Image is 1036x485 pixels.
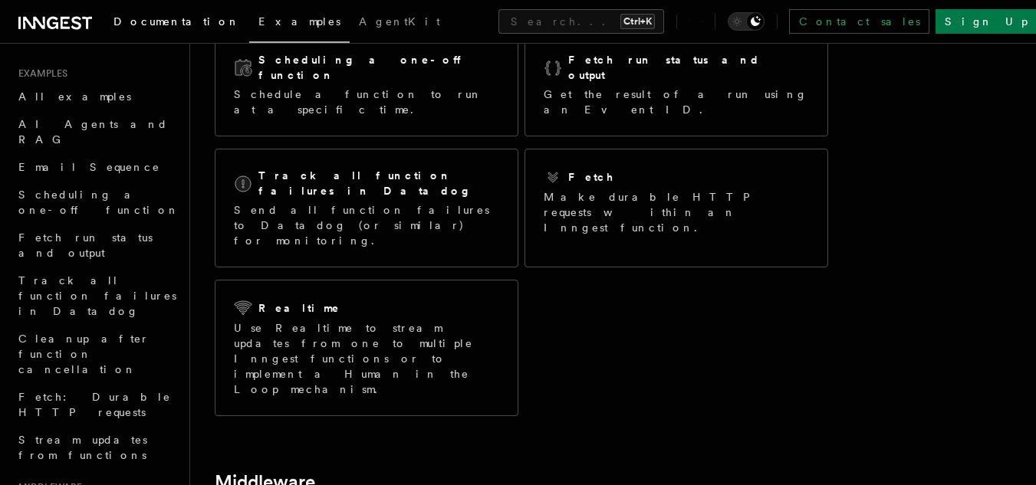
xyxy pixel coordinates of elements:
a: RealtimeUse Realtime to stream updates from one to multiple Inngest functions or to implement a H... [215,280,518,416]
span: Fetch run status and output [18,231,153,259]
a: Documentation [104,5,249,41]
h2: Fetch [568,169,615,185]
p: Make durable HTTP requests within an Inngest function. [544,189,809,235]
a: Cleanup after function cancellation [12,325,180,383]
a: Contact sales [789,9,929,34]
a: FetchMake durable HTTP requests within an Inngest function. [525,149,828,267]
a: AgentKit [350,5,449,41]
button: Search...Ctrl+K [498,9,664,34]
p: Get the result of a run using an Event ID. [544,87,809,117]
span: Examples [12,67,67,80]
h2: Realtime [258,300,340,316]
span: Cleanup after function cancellation [18,333,150,375]
p: Use Realtime to stream updates from one to multiple Inngest functions or to implement a Human in ... [234,320,499,397]
span: Documentation [113,15,240,28]
h2: Track all function failures in Datadog [258,168,499,198]
a: AI Agents and RAG [12,110,180,153]
span: Examples [258,15,340,28]
a: Track all function failures in Datadog [12,267,180,325]
a: All examples [12,83,180,110]
a: Fetch run status and output [12,224,180,267]
a: Email Sequence [12,153,180,181]
span: Email Sequence [18,161,160,173]
a: Track all function failures in DatadogSend all function failures to Datadog (or similar) for moni... [215,149,518,267]
h2: Scheduling a one-off function [258,52,499,83]
span: Track all function failures in Datadog [18,274,176,317]
kbd: Ctrl+K [620,14,655,29]
span: All examples [18,90,131,103]
span: Scheduling a one-off function [18,188,179,216]
a: Stream updates from functions [12,426,180,469]
span: Fetch: Durable HTTP requests [18,391,171,418]
h2: Fetch run status and output [568,52,809,83]
p: Send all function failures to Datadog (or similar) for monitoring. [234,202,499,248]
span: AI Agents and RAG [18,118,168,146]
a: Scheduling a one-off functionSchedule a function to run at a specific time. [215,33,518,136]
a: Fetch: Durable HTTP requests [12,383,180,426]
a: Scheduling a one-off function [12,181,180,224]
button: Toggle dark mode [728,12,765,31]
a: Fetch run status and outputGet the result of a run using an Event ID. [525,33,828,136]
p: Schedule a function to run at a specific time. [234,87,499,117]
span: AgentKit [359,15,440,28]
a: Examples [249,5,350,43]
span: Stream updates from functions [18,434,147,461]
